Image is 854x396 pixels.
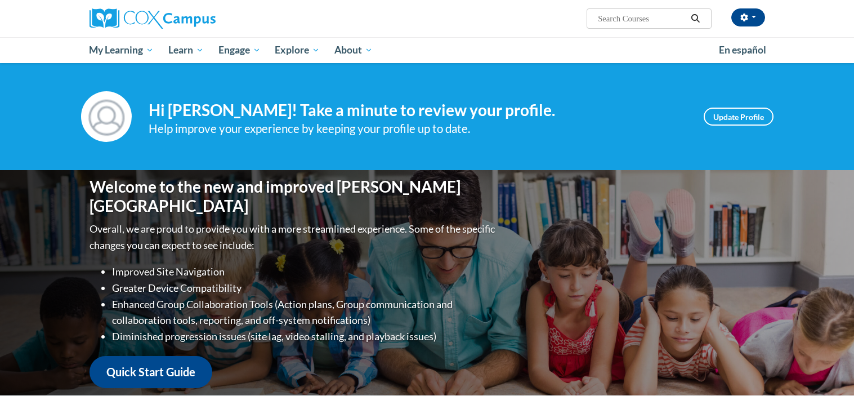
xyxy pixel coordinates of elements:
a: My Learning [82,37,162,63]
span: Learn [168,43,204,57]
a: Update Profile [704,108,773,126]
img: Profile Image [81,91,132,142]
li: Enhanced Group Collaboration Tools (Action plans, Group communication and collaboration tools, re... [112,296,498,329]
span: En español [719,44,766,56]
h4: Hi [PERSON_NAME]! Take a minute to review your profile. [149,101,687,120]
a: En español [712,38,773,62]
button: Account Settings [731,8,765,26]
h1: Welcome to the new and improved [PERSON_NAME][GEOGRAPHIC_DATA] [90,177,498,215]
button: Search [687,12,704,25]
a: Quick Start Guide [90,356,212,388]
input: Search Courses [597,12,687,25]
a: Cox Campus [90,8,303,29]
a: Learn [161,37,211,63]
div: Main menu [73,37,782,63]
span: Engage [218,43,261,57]
span: My Learning [89,43,154,57]
li: Improved Site Navigation [112,264,498,280]
div: Help improve your experience by keeping your profile up to date. [149,119,687,138]
span: About [334,43,373,57]
li: Greater Device Compatibility [112,280,498,296]
iframe: Button to launch messaging window [809,351,845,387]
a: About [327,37,380,63]
a: Engage [211,37,268,63]
span: Explore [275,43,320,57]
p: Overall, we are proud to provide you with a more streamlined experience. Some of the specific cha... [90,221,498,253]
a: Explore [267,37,327,63]
img: Cox Campus [90,8,216,29]
li: Diminished progression issues (site lag, video stalling, and playback issues) [112,328,498,345]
